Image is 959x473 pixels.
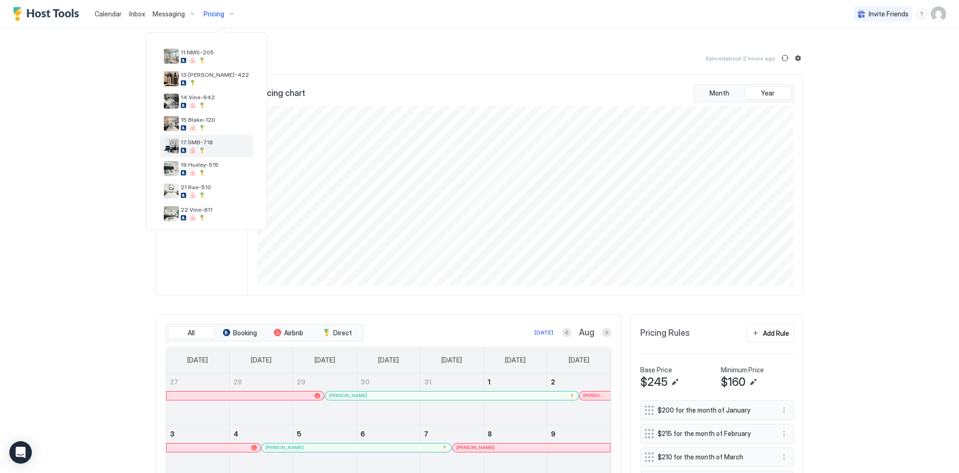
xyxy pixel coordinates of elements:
div: listing image [164,184,179,199]
span: 14.Vine-942 [181,94,215,101]
span: 11.NMS-205 [181,49,214,56]
div: listing image [164,116,179,131]
a: listing image17.SMB-718 [160,135,253,157]
a: listing image14.Vine-942 [160,90,253,112]
div: listing image [164,161,179,176]
div: listing image [164,94,179,109]
a: listing image21.Rae-510 [160,180,253,202]
span: 22.Vine-811 [181,206,212,213]
div: listing image [164,206,179,221]
span: 13.[PERSON_NAME]-422 [181,71,249,78]
a: listing image19.Huxley-515 [160,157,253,180]
span: 17.SMB-718 [181,139,213,146]
div: listing image [164,49,179,64]
div: Open Intercom Messenger [9,441,32,464]
div: listing image [164,139,179,154]
div: listing image [164,71,179,86]
a: listing image11.NMS-205 [160,45,253,67]
a: listing image22.Vine-811 [160,202,253,225]
a: listing image15.Blake-120 [160,112,253,135]
span: 21.Rae-510 [181,184,211,191]
span: 15.Blake-120 [181,116,215,123]
span: 19.Huxley-515 [181,161,219,168]
a: listing image13.[PERSON_NAME]-422 [160,67,253,90]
